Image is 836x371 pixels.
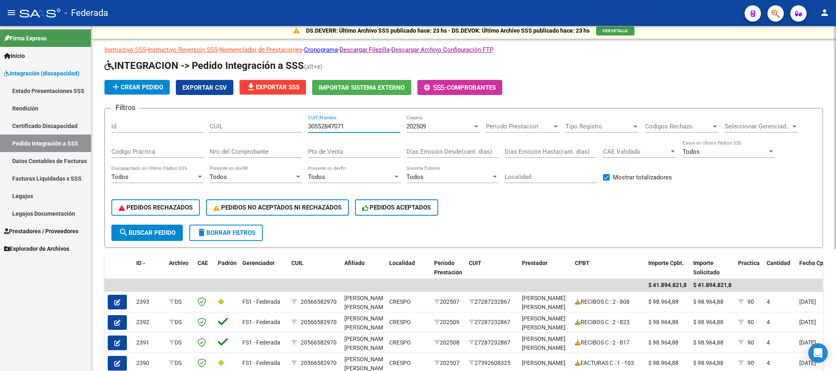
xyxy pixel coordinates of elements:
[522,260,548,266] span: Prestador
[469,318,515,327] div: 27287232867
[319,84,405,91] span: Importar Sistema Externo
[210,173,227,181] span: Todos
[796,254,833,290] datatable-header-cell: Fecha Cpbt
[406,123,426,130] span: 202509
[434,260,462,276] span: Período Prestación
[522,358,565,368] div: [PERSON_NAME]
[469,358,515,368] div: 27392608325
[136,358,162,368] div: 2390
[341,254,386,290] datatable-header-cell: Afiliado
[434,358,462,368] div: 202507
[575,260,590,266] span: CPBT
[603,148,669,155] span: CAE Validado
[575,318,642,327] div: RECIBOS C : 2 - 823
[799,339,816,346] span: [DATE]
[693,298,723,305] span: $ 98.964,88
[308,173,325,181] span: Todos
[522,314,568,333] div: [PERSON_NAME] [PERSON_NAME]
[738,260,760,266] span: Practica
[434,318,462,327] div: 202509
[808,343,828,363] div: Open Intercom Messenger
[820,8,829,18] mat-icon: person
[242,298,280,305] span: FS1 - Federada
[767,339,770,346] span: 4
[725,123,791,130] span: Seleccionar Gerenciador
[301,338,337,347] div: 20566582970
[799,260,829,266] span: Fecha Cpbt
[417,80,502,95] button: -Comprobantes
[215,254,239,290] datatable-header-cell: Padrón
[648,298,679,305] span: $ 98.964,88
[301,318,337,327] div: 20566582970
[575,297,642,307] div: RECIBOS C : 2 - 808
[312,80,411,95] button: Importar Sistema Externo
[194,254,215,290] datatable-header-cell: CAE
[242,260,275,266] span: Gerenciador
[4,244,69,253] span: Explorador de Archivos
[683,148,700,155] span: Todos
[522,334,568,353] div: [PERSON_NAME] [PERSON_NAME]
[693,360,723,366] span: $ 98.964,88
[799,360,816,366] span: [DATE]
[391,46,493,53] a: Descargar Archivo Configuración FTP
[648,319,679,325] span: $ 98.964,88
[693,339,723,346] span: $ 98.964,88
[136,260,142,266] span: ID
[767,260,790,266] span: Cantidad
[434,338,462,347] div: 202508
[111,84,163,91] span: Crear Pedido
[4,51,25,60] span: Inicio
[645,123,711,130] span: Codigos Rechazo
[104,60,304,71] span: INTEGRACION -> Pedido Integración a SSS
[7,8,16,18] mat-icon: menu
[239,254,288,290] datatable-header-cell: Gerenciador
[645,254,690,290] datatable-header-cell: Importe Cpbt.
[304,46,338,53] a: Cronograma
[344,336,389,361] span: [PERSON_NAME], [PERSON_NAME] , -
[355,199,439,216] button: PEDIDOS ACEPTADOS
[104,80,170,95] button: Crear Pedido
[176,80,233,95] button: Exportar CSV
[111,82,121,92] mat-icon: add
[693,319,723,325] span: $ 98.964,88
[133,254,166,290] datatable-header-cell: ID
[747,298,754,305] span: 90
[575,338,642,347] div: RECIBOS C : 2 - 817
[246,84,299,91] span: Exportar SSS
[522,294,568,312] div: [PERSON_NAME] [PERSON_NAME]
[239,80,306,95] button: Exportar SSS
[344,315,389,340] span: [PERSON_NAME], [PERSON_NAME] , -
[136,338,162,347] div: 2391
[486,123,552,130] span: Periodo Prestacion
[575,358,642,368] div: FACTURAS C : 1 - 103
[288,254,341,290] datatable-header-cell: CUIL
[220,46,302,53] a: Nomenclador de Prestaciones
[613,172,672,182] span: Mostrar totalizadores
[767,298,770,305] span: 4
[466,254,519,290] datatable-header-cell: CUIT
[169,318,191,327] div: DS
[362,204,431,211] span: PEDIDOS ACEPTADOS
[424,84,447,91] span: -
[4,69,80,78] span: Integración (discapacidad)
[189,225,263,241] button: Borrar Filtros
[169,260,188,266] span: Archivo
[406,173,424,181] span: Todos
[690,254,735,290] datatable-header-cell: Importe Solicitado
[344,260,365,266] span: Afiliado
[386,254,431,290] datatable-header-cell: Localidad
[603,29,628,33] span: VER DETALLE
[572,254,645,290] datatable-header-cell: CPBT
[519,254,572,290] datatable-header-cell: Prestador
[469,338,515,347] div: 27287232867
[111,199,200,216] button: PEDIDOS RECHAZADOS
[169,338,191,347] div: DS
[747,360,754,366] span: 90
[104,46,146,53] a: Instructivo SSS
[242,339,280,346] span: FS1 - Federada
[747,319,754,325] span: 90
[747,339,754,346] span: 90
[431,254,466,290] datatable-header-cell: Período Prestación
[197,229,255,236] span: Borrar Filtros
[4,34,47,43] span: Firma Express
